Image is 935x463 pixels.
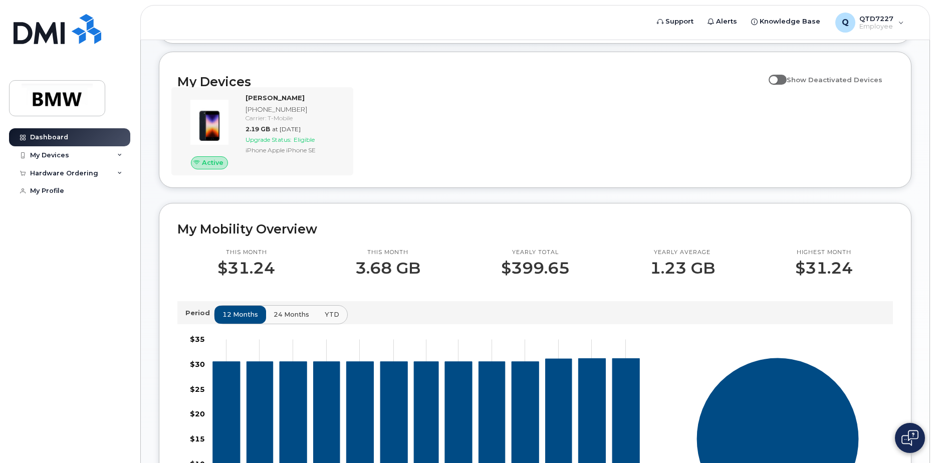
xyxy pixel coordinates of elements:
a: Alerts [700,12,744,32]
a: Active[PERSON_NAME][PHONE_NUMBER]Carrier: T-Mobile2.19 GBat [DATE]Upgrade Status:EligibleiPhone A... [177,93,347,169]
p: Yearly total [501,249,570,257]
span: Active [202,158,223,167]
tspan: $20 [190,409,205,418]
span: at [DATE] [272,125,301,133]
tspan: $25 [190,384,205,393]
span: QTD7227 [859,15,893,23]
p: This month [217,249,275,257]
p: This month [355,249,420,257]
p: Period [185,308,214,318]
span: 2.19 GB [246,125,270,133]
span: YTD [325,310,339,319]
span: Knowledge Base [760,17,820,27]
span: Show Deactivated Devices [787,76,882,84]
span: 24 months [274,310,309,319]
p: 1.23 GB [650,259,715,277]
img: image20231002-3703462-10zne2t.jpeg [185,98,233,146]
div: QTD7227 [828,13,911,33]
img: Open chat [901,430,918,446]
div: Carrier: T-Mobile [246,114,343,122]
p: 3.68 GB [355,259,420,277]
span: Upgrade Status: [246,136,292,143]
p: $399.65 [501,259,570,277]
tspan: $30 [190,359,205,368]
a: Knowledge Base [744,12,827,32]
h2: My Devices [177,74,764,89]
a: Support [650,12,700,32]
p: $31.24 [795,259,853,277]
tspan: $35 [190,335,205,344]
span: Q [842,17,849,29]
span: Eligible [294,136,315,143]
div: iPhone Apple iPhone SE [246,146,343,154]
p: $31.24 [217,259,275,277]
strong: [PERSON_NAME] [246,94,305,102]
input: Show Deactivated Devices [769,70,777,78]
p: Highest month [795,249,853,257]
span: Employee [859,23,893,31]
h2: My Mobility Overview [177,221,893,237]
div: [PHONE_NUMBER] [246,105,343,114]
span: Alerts [716,17,737,27]
p: Yearly average [650,249,715,257]
tspan: $15 [190,434,205,443]
span: Support [665,17,693,27]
